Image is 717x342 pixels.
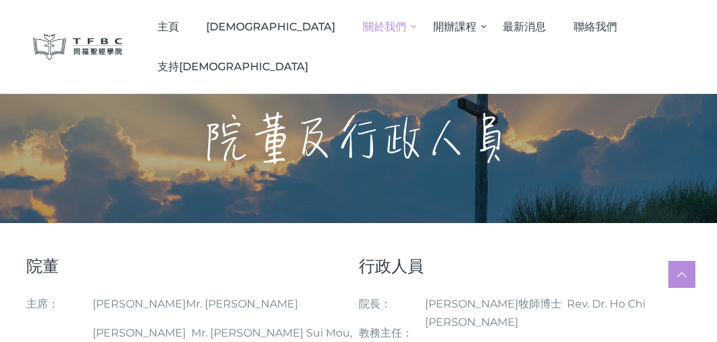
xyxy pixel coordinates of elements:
p: 教務主任： [359,324,425,342]
img: 同福聖經學院 TFBC [33,34,124,60]
span: [PERSON_NAME] [93,297,186,310]
span: 主頁 [157,20,179,33]
h4: 院董 [26,258,359,274]
span: 主席： [26,297,59,310]
span: 開辦課程 [433,20,476,33]
a: 主頁 [143,7,193,47]
a: 開辦課程 [419,7,489,47]
span: [PERSON_NAME] [93,326,186,339]
a: 關於我們 [349,7,420,47]
span: 支持[DEMOGRAPHIC_DATA] [157,60,308,73]
a: 支持[DEMOGRAPHIC_DATA] [143,47,322,87]
span: Mr. [PERSON_NAME] [186,297,298,310]
a: [DEMOGRAPHIC_DATA] [193,7,349,47]
h4: 行政人員 [359,258,691,274]
span: 關於我們 [363,20,406,33]
span: 最新消息 [503,20,546,33]
a: Scroll to top [668,261,695,288]
span: [PERSON_NAME]牧師博士 Rev. Dr. Ho Chi [PERSON_NAME] [425,297,645,328]
a: 最新消息 [489,7,560,47]
a: 聯絡我們 [560,7,631,47]
span: [DEMOGRAPHIC_DATA] [206,20,335,33]
h1: 院董及行政人員 [205,112,512,166]
span: 聯絡我們 [574,20,617,33]
span: 院長： [359,297,391,310]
